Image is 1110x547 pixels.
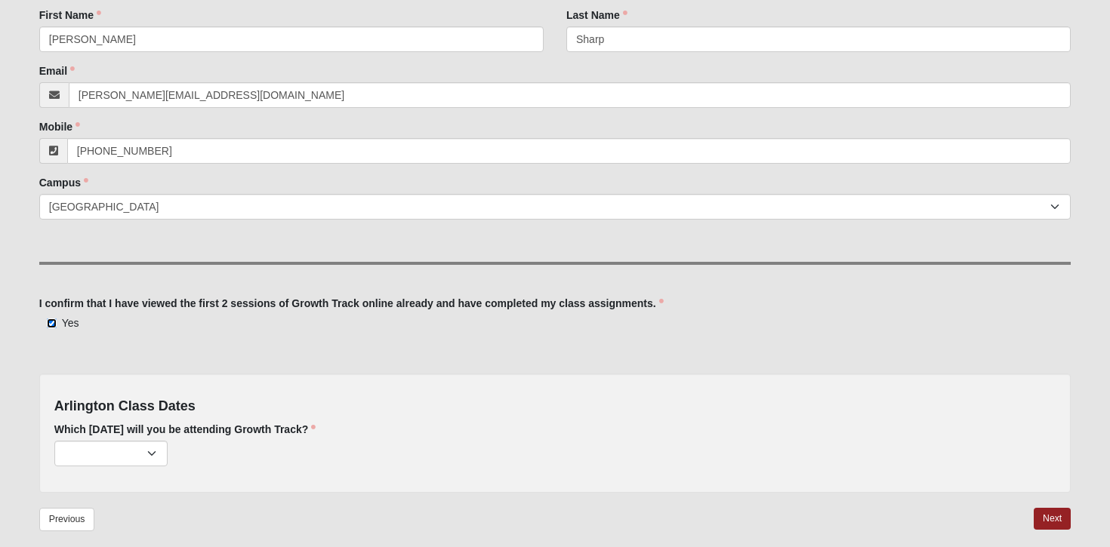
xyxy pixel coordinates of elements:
[62,317,79,329] span: Yes
[39,8,101,23] label: First Name
[39,508,95,531] a: Previous
[54,398,1056,415] h4: Arlington Class Dates
[47,318,57,328] input: Yes
[39,175,88,190] label: Campus
[1034,508,1071,530] a: Next
[54,422,316,437] label: Which [DATE] will you be attending Growth Track?
[39,63,75,78] label: Email
[39,296,664,311] label: I confirm that I have viewed the first 2 sessions of Growth Track online already and have complet...
[39,119,80,134] label: Mobile
[566,8,627,23] label: Last Name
